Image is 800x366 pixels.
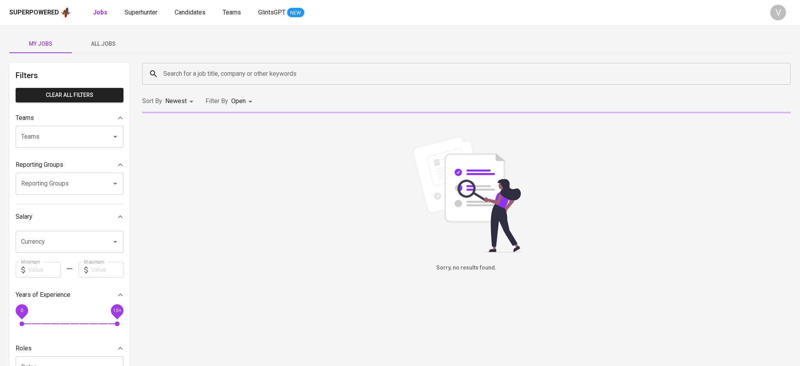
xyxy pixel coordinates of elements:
a: Candidates [175,8,207,18]
p: Reporting Groups [16,160,63,170]
img: app logo [61,7,71,18]
a: Superhunter [125,8,159,18]
span: GlintsGPT [258,9,286,16]
div: Roles [16,341,123,356]
p: Roles [16,344,32,353]
a: Teams [223,8,243,18]
p: Years of Experience [16,290,70,300]
div: Open [231,94,255,109]
p: Teams [16,113,34,123]
div: Salary [16,209,123,225]
span: Superhunter [125,9,157,16]
a: Jobs [93,8,109,18]
button: Clear All filters [16,88,123,102]
div: Teams [16,110,123,126]
span: Open [231,97,246,105]
img: file_searching.svg [408,135,525,252]
div: Reporting Groups [16,157,123,173]
div: V [770,5,786,20]
span: 0 [20,307,23,313]
span: My Jobs [14,39,67,49]
button: Open [110,131,121,142]
span: 10+ [113,307,121,313]
a: Superpoweredapp logo [9,7,71,18]
input: Value [28,262,61,278]
h6: Filters [16,69,123,82]
div: Superpowered [9,8,59,17]
h6: Sorry, no results found. [142,264,791,272]
b: Jobs [93,9,107,16]
span: Teams [223,9,241,16]
div: Years of Experience [16,287,123,303]
p: Newest [165,96,187,106]
span: Clear All filters [22,90,117,100]
a: GlintsGPT NEW [258,8,304,18]
span: All Jobs [77,39,130,49]
span: Candidates [175,9,205,16]
p: Sort By [142,96,162,106]
button: Open [110,178,121,189]
input: Value [91,262,123,278]
button: Open [110,236,121,247]
div: Newest [165,94,196,109]
p: Salary [16,212,32,221]
p: Filter By [205,96,228,106]
span: NEW [287,9,304,17]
